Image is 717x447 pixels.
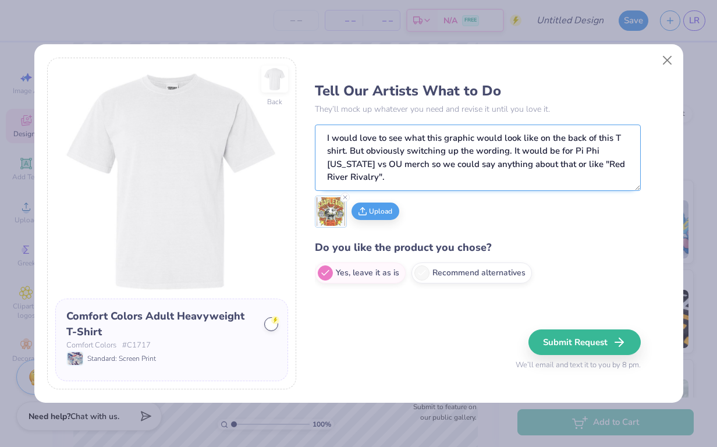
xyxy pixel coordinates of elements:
label: Recommend alternatives [411,262,532,283]
div: Back [267,97,282,107]
span: # C1717 [122,340,151,352]
img: Front [55,66,288,299]
span: We’ll email and text it to you by 8 pm. [516,360,641,371]
button: Submit Request [528,329,641,355]
span: Standard: Screen Print [87,353,156,364]
img: Standard: Screen Print [68,352,83,365]
h4: Do you like the product you chose? [315,239,641,256]
div: Comfort Colors Adult Heavyweight T-Shirt [66,308,256,340]
button: Close [656,49,678,72]
span: Comfort Colors [66,340,116,352]
p: They’ll mock up whatever you need and revise it until you love it. [315,103,641,115]
h3: Tell Our Artists What to Do [315,82,641,100]
button: Upload [352,203,399,220]
textarea: I would love to see what this graphic would look like on the back of this T shirt. But obviously ... [315,125,641,191]
img: Back [263,68,286,91]
label: Yes, leave it as is [315,262,406,283]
